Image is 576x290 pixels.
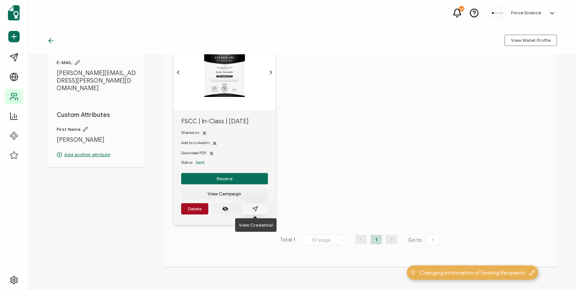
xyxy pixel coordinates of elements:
h5: Force Science [511,10,541,15]
img: minimize-icon.svg [530,270,535,276]
h1: Custom Attributes [57,111,136,119]
button: View Wallet Profile [505,35,557,46]
span: E-MAIL: [57,60,136,66]
span: Delete [188,207,202,211]
ion-icon: chevron forward outline [268,69,274,75]
input: Select [301,235,348,245]
button: Delete [181,203,208,215]
span: [PERSON_NAME] [57,136,136,144]
span: Changing Information of Existing Recipients [420,269,526,277]
li: 1 [371,235,382,244]
span: FSCC | In-Class | [DATE] [181,118,268,125]
div: 18 [459,6,464,11]
p: Add another attribute [57,151,136,158]
iframe: Chat Widget [538,254,576,290]
ion-icon: chevron back outline [175,69,181,75]
span: Total 1 [280,235,295,246]
span: [PERSON_NAME][EMAIL_ADDRESS][PERSON_NAME][DOMAIN_NAME] [57,69,136,92]
button: Resend [181,173,268,184]
span: Add to LinkedIn: [181,140,210,145]
div: View Credential [235,218,277,232]
span: Shared on: [181,130,200,135]
span: First Name [57,126,136,132]
span: Sent [196,160,205,165]
span: View Wallet Profile [511,38,551,43]
img: sertifier-logomark-colored.svg [8,5,20,20]
span: View Campaign [208,192,242,196]
ion-icon: paper plane outline [252,206,258,212]
span: Status: [181,160,193,166]
ion-icon: eye off [222,206,228,212]
button: View Campaign [181,188,268,199]
span: Download PDF: [181,150,207,155]
span: Resend [217,176,233,181]
img: d96c2383-09d7-413e-afb5-8f6c84c8c5d6.png [492,12,504,14]
span: Go to [408,235,441,246]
